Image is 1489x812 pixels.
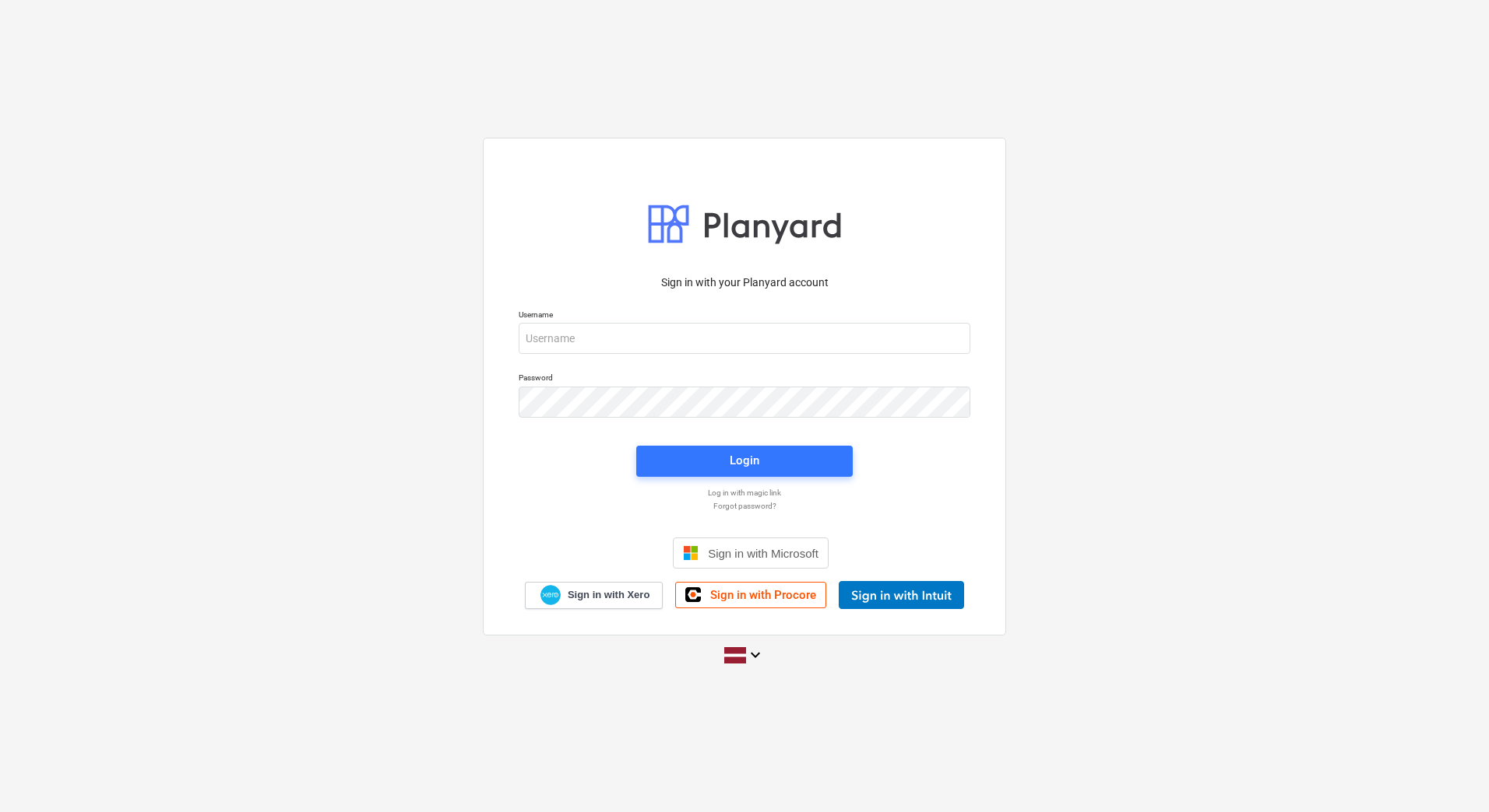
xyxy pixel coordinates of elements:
input: Username [519,323,970,354]
a: Sign in with Xero [525,582,664,609]
a: Sign in with Procore [675,582,826,608]
p: Username [519,310,970,323]
span: Sign in with Xero [568,588,649,602]
img: Microsoft logo [683,545,699,561]
div: Login [730,450,759,471]
a: Forgot password? [511,501,978,511]
i: keyboard_arrow_down [746,646,765,664]
p: Sign in with your Planyard account [519,275,970,291]
button: Login [636,446,853,477]
p: Password [519,373,970,386]
span: Sign in with Microsoft [708,547,818,560]
img: Xero logo [540,585,561,606]
a: Log in with magic link [511,488,978,498]
span: Sign in with Procore [710,588,816,602]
